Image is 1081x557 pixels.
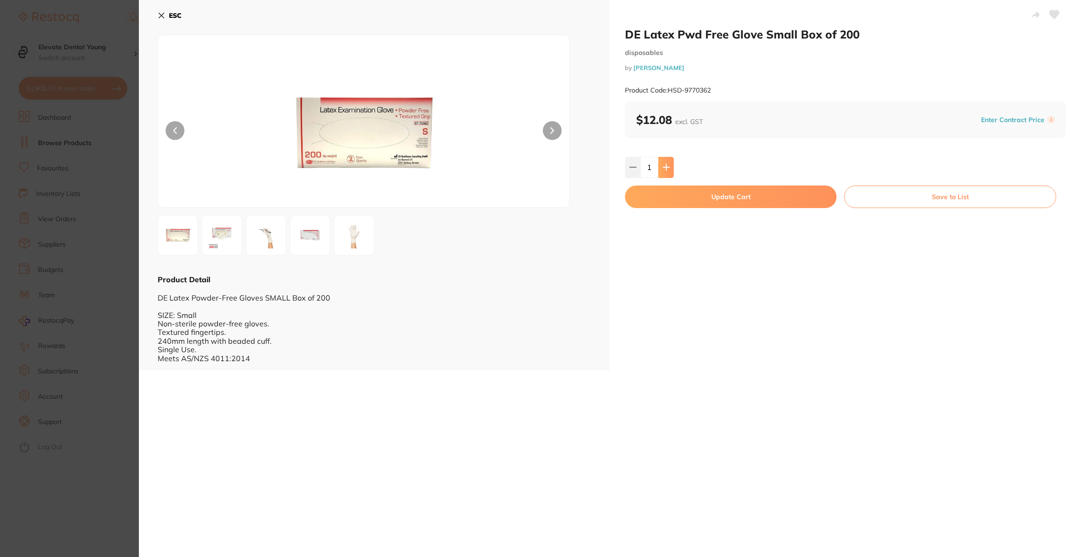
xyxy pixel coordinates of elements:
div: DE Latex Powder-Free Gloves SMALL Box of 200 SIZE: Small Non-sterile powder-free gloves. Textured... [158,285,591,363]
button: ESC [158,8,182,23]
span: excl. GST [675,117,703,126]
button: Save to List [844,186,1056,208]
button: Enter Contract Price [978,116,1047,124]
img: MzYyXzIuanBn [161,218,195,252]
img: MzYyXzIuanBn [240,59,487,207]
label: i [1047,116,1055,124]
button: Update Cart [625,186,837,208]
img: MzYyLmpwZw [205,218,239,252]
small: by [625,64,1066,71]
a: [PERSON_NAME] [633,64,685,71]
img: MzYyXzMuanBn [249,218,283,252]
img: MzYyXzQuanBn [293,218,327,252]
b: ESC [169,11,182,20]
small: disposables [625,49,1066,57]
b: $12.08 [636,113,703,127]
small: Product Code: HSD-9770362 [625,86,711,94]
img: MzYyXzUuanBn [337,218,371,252]
h2: DE Latex Pwd Free Glove Small Box of 200 [625,27,1066,41]
b: Product Detail [158,275,210,284]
